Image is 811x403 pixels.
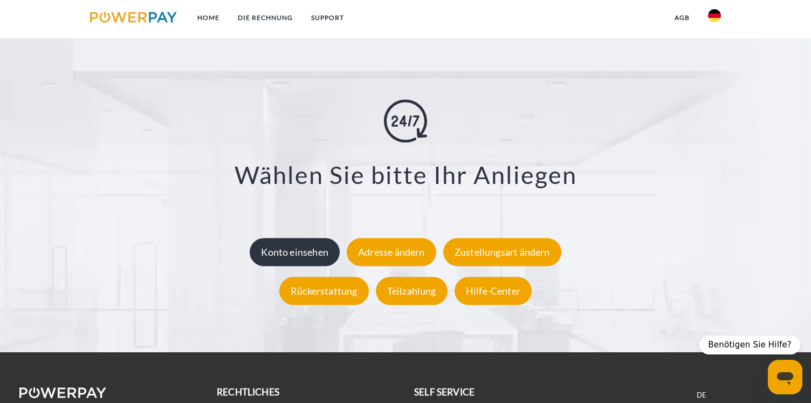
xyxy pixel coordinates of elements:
a: Konto einsehen [247,247,342,258]
a: DIE RECHNUNG [229,8,302,28]
iframe: Schaltfläche zum Öffnen des Messaging-Fensters; Konversation läuft [768,360,802,394]
div: Zustellungsart ändern [443,238,561,267]
b: rechtliches [217,386,279,398]
div: Konto einsehen [250,238,340,267]
a: SUPPORT [302,8,353,28]
img: de [708,9,721,22]
h3: Wählen Sie bitte Ihr Anliegen [54,160,757,190]
img: logo-powerpay-white.svg [19,387,106,398]
a: Teilzahlung [373,285,450,297]
a: Rückerstattung [277,285,372,297]
a: Zustellungsart ändern [441,247,564,258]
a: Hilfe-Center [452,285,534,297]
div: Benötigen Sie Hilfe? [699,336,800,354]
div: Teilzahlung [376,277,448,305]
img: online-shopping.svg [384,99,427,142]
a: Home [188,8,229,28]
a: Adresse ändern [344,247,439,258]
a: agb [665,8,699,28]
b: self service [414,386,475,398]
div: Rückerstattung [279,277,369,305]
div: Adresse ändern [347,238,436,267]
img: logo-powerpay.svg [90,12,177,23]
div: Hilfe-Center [455,277,532,305]
a: DE [697,391,706,400]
